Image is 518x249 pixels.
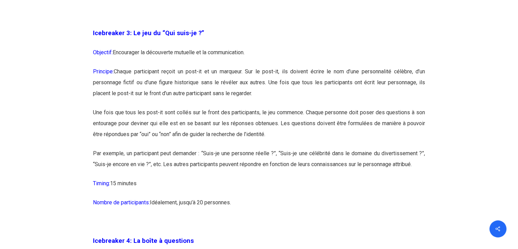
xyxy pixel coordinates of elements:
p: Chaque participant reçoit un post-it et un marqueur. Sur le post-it, ils doivent écrire le nom d’... [93,66,425,107]
p: Encourager la découverte mutuelle et la communication. [93,47,425,66]
p: 15 minutes [93,178,425,197]
span: Objectif: [93,49,113,56]
span: Timing: [93,180,110,187]
span: Principe: [93,68,114,75]
span: Icebreaker 4: La boîte à questions [93,237,194,245]
span: Nombre de participants: [93,199,150,206]
span: Icebreaker 3: Le jeu du “Qui suis-je ?” [93,29,204,37]
p: Par exemple, un participant peut demander : “Suis-je une personne réelle ?”, “Suis-je une célébri... [93,148,425,178]
p: Une fois que tous les post-it sont collés sur le front des participants, le jeu commence. Chaque ... [93,107,425,148]
p: Idéalement, jusqu’à 20 personnes. [93,197,425,216]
